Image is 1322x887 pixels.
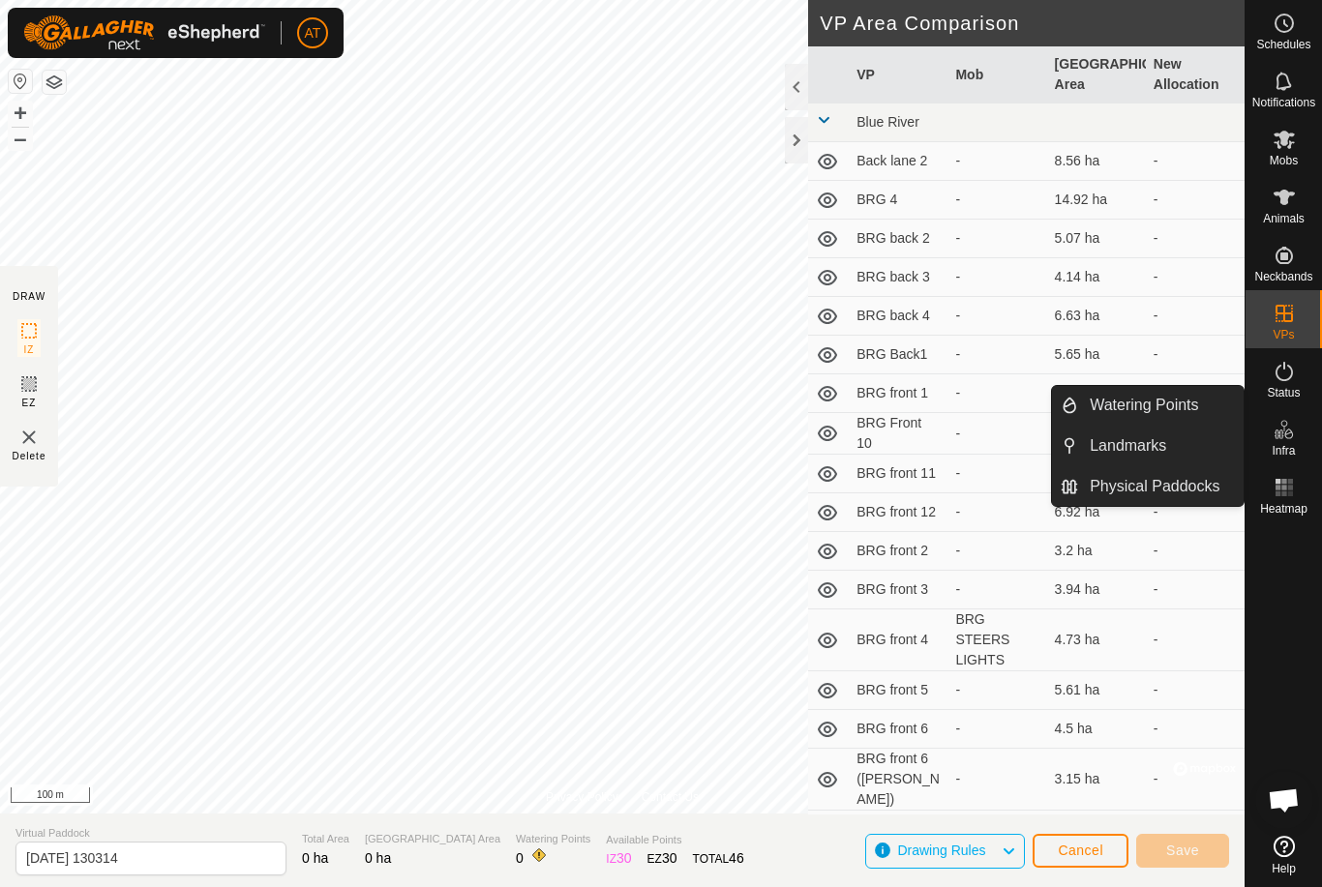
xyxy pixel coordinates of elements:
[849,181,947,220] td: BRG 4
[1047,336,1146,374] td: 5.65 ha
[22,396,37,410] span: EZ
[1052,427,1244,465] li: Landmarks
[849,336,947,374] td: BRG Back1
[693,848,744,869] div: TOTAL
[849,374,947,413] td: BRG front 1
[955,719,1038,739] div: -
[955,151,1038,171] div: -
[1052,386,1244,425] li: Watering Points
[1255,771,1313,829] div: Open chat
[9,127,32,150] button: –
[1252,97,1315,108] span: Notifications
[1260,503,1307,515] span: Heatmap
[1146,493,1245,532] td: -
[1263,213,1305,224] span: Animals
[849,297,947,336] td: BRG back 4
[1146,336,1245,374] td: -
[955,267,1038,287] div: -
[955,609,1038,670] div: BRG STEERS LIGHTS
[849,413,947,455] td: BRG Front 10
[955,190,1038,210] div: -
[647,848,677,869] div: EZ
[15,825,286,842] span: Virtual Paddock
[820,12,1245,35] h2: VP Area Comparison
[955,383,1038,403] div: -
[1047,532,1146,571] td: 3.2 ha
[642,788,699,806] a: Contact Us
[43,71,66,94] button: Map Layers
[1273,329,1294,340] span: VPs
[1166,843,1199,858] span: Save
[1090,475,1219,498] span: Physical Paddocks
[849,571,947,609] td: BRG front 3
[1058,843,1103,858] span: Cancel
[1047,142,1146,181] td: 8.56 ha
[849,671,947,710] td: BRG front 5
[1047,46,1146,103] th: [GEOGRAPHIC_DATA] Area
[1090,434,1166,458] span: Landmarks
[305,23,321,44] span: AT
[1047,297,1146,336] td: 6.63 ha
[1047,374,1146,413] td: 1.98 ha
[849,811,947,849] td: BRG front 7
[302,831,349,847] span: Total Area
[1146,46,1245,103] th: New Allocation
[1033,834,1128,868] button: Cancel
[729,850,744,866] span: 46
[955,680,1038,700] div: -
[1090,394,1198,417] span: Watering Points
[1047,493,1146,532] td: 6.92 ha
[365,850,391,866] span: 0 ha
[1047,258,1146,297] td: 4.14 ha
[1146,142,1245,181] td: -
[1146,710,1245,749] td: -
[947,46,1046,103] th: Mob
[662,850,677,866] span: 30
[1146,749,1245,811] td: -
[1146,532,1245,571] td: -
[1146,297,1245,336] td: -
[302,850,328,866] span: 0 ha
[13,289,45,304] div: DRAW
[1267,387,1300,399] span: Status
[1047,455,1146,493] td: 5.76 ha
[606,848,631,869] div: IZ
[616,850,632,866] span: 30
[849,532,947,571] td: BRG front 2
[849,749,947,811] td: BRG front 6 ([PERSON_NAME])
[1047,749,1146,811] td: 3.15 ha
[955,228,1038,249] div: -
[1146,571,1245,609] td: -
[1272,863,1296,874] span: Help
[9,70,32,93] button: Reset Map
[1047,710,1146,749] td: 4.5 ha
[955,344,1038,365] div: -
[24,342,35,357] span: IZ
[606,832,743,848] span: Available Points
[1146,220,1245,258] td: -
[849,710,947,749] td: BRG front 6
[1246,828,1322,882] a: Help
[856,114,919,130] span: Blue River
[1270,155,1298,166] span: Mobs
[1146,811,1245,849] td: -
[1047,609,1146,671] td: 4.73 ha
[1272,445,1295,457] span: Infra
[1047,571,1146,609] td: 3.94 ha
[1078,386,1244,425] a: Watering Points
[516,850,524,866] span: 0
[849,455,947,493] td: BRG front 11
[955,541,1038,561] div: -
[1146,258,1245,297] td: -
[1047,811,1146,849] td: 3.23 ha
[1254,271,1312,282] span: Neckbands
[849,493,947,532] td: BRG front 12
[1047,220,1146,258] td: 5.07 ha
[955,306,1038,326] div: -
[1256,39,1310,50] span: Schedules
[1047,671,1146,710] td: 5.61 ha
[1078,467,1244,506] a: Physical Paddocks
[546,788,618,806] a: Privacy Policy
[1146,374,1245,413] td: -
[1146,671,1245,710] td: -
